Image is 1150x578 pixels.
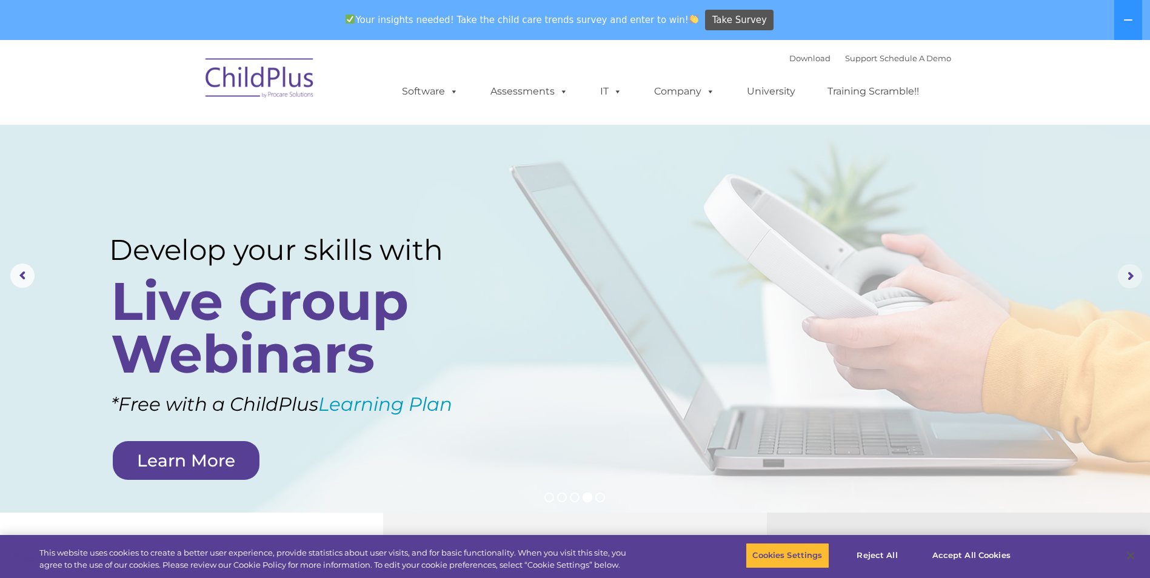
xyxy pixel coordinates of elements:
[113,441,259,480] a: Learn More
[642,79,727,104] a: Company
[169,80,206,89] span: Last name
[199,50,321,110] img: ChildPlus by Procare Solutions
[390,79,470,104] a: Software
[789,53,831,63] a: Download
[39,547,632,571] div: This website uses cookies to create a better user experience, provide statistics about user visit...
[111,275,485,380] rs-layer: Live Group Webinars
[735,79,807,104] a: University
[880,53,951,63] a: Schedule A Demo
[588,79,634,104] a: IT
[169,130,220,139] span: Phone number
[318,393,452,416] a: Learning Plan
[845,53,877,63] a: Support
[712,10,767,31] span: Take Survey
[109,233,489,267] rs-layer: Develop your skills with
[1117,542,1144,569] button: Close
[341,8,704,32] span: Your insights needed! Take the child care trends survey and enter to win!
[346,15,355,24] img: ✅
[705,10,774,31] a: Take Survey
[840,543,915,568] button: Reject All
[789,53,951,63] font: |
[815,79,931,104] a: Training Scramble!!
[111,387,517,422] rs-layer: *Free with a ChildPlus
[689,15,698,24] img: 👏
[746,543,829,568] button: Cookies Settings
[478,79,580,104] a: Assessments
[926,543,1017,568] button: Accept All Cookies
